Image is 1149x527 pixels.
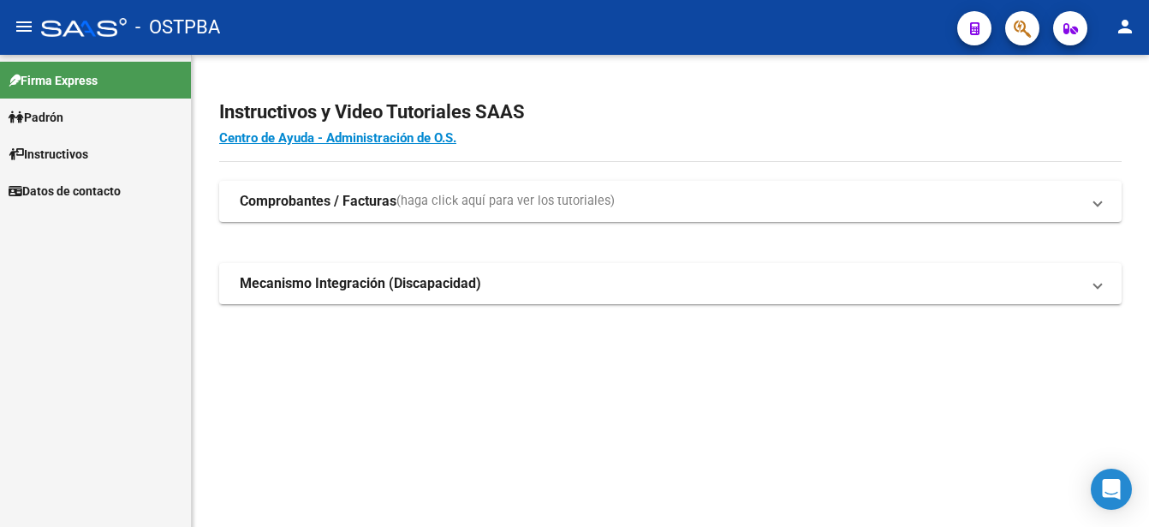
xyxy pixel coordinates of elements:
[1091,469,1132,510] div: Open Intercom Messenger
[9,182,121,201] span: Datos de contacto
[9,108,63,127] span: Padrón
[135,9,220,46] span: - OSTPBA
[14,16,34,37] mat-icon: menu
[240,274,481,293] strong: Mecanismo Integración (Discapacidad)
[240,192,396,211] strong: Comprobantes / Facturas
[219,130,456,146] a: Centro de Ayuda - Administración de O.S.
[396,192,615,211] span: (haga click aquí para ver los tutoriales)
[219,96,1122,129] h2: Instructivos y Video Tutoriales SAAS
[219,181,1122,222] mat-expansion-panel-header: Comprobantes / Facturas(haga click aquí para ver los tutoriales)
[9,145,88,164] span: Instructivos
[1115,16,1135,37] mat-icon: person
[9,71,98,90] span: Firma Express
[219,263,1122,304] mat-expansion-panel-header: Mecanismo Integración (Discapacidad)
